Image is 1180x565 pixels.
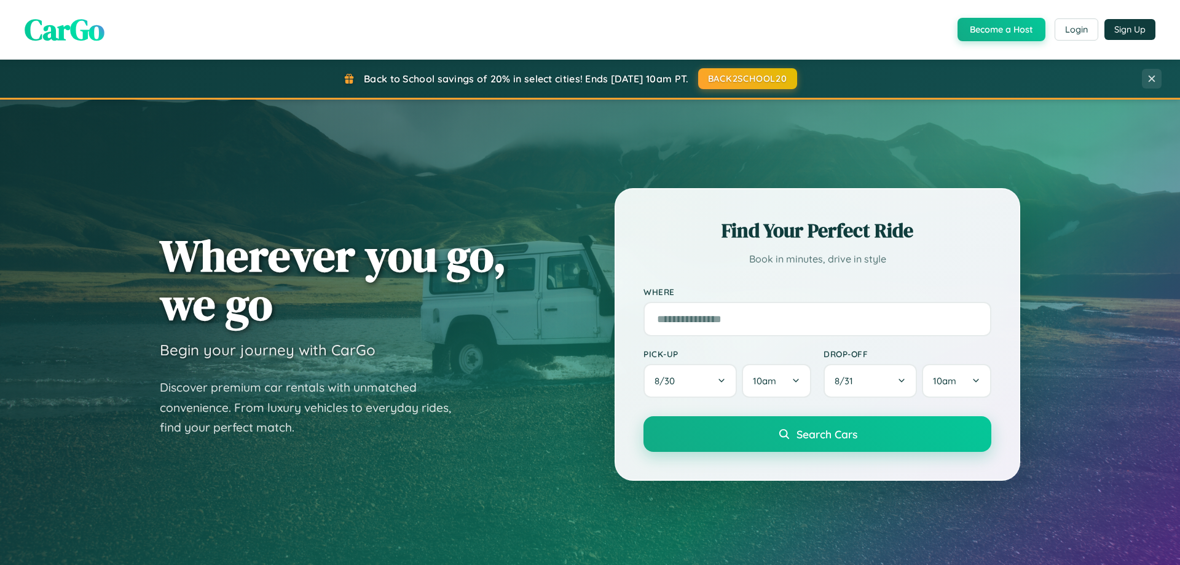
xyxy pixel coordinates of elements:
button: 8/31 [824,364,917,398]
h3: Begin your journey with CarGo [160,341,376,359]
span: Search Cars [796,427,857,441]
span: 8 / 30 [655,375,681,387]
button: Become a Host [958,18,1045,41]
button: 10am [742,364,811,398]
span: Back to School savings of 20% in select cities! Ends [DATE] 10am PT. [364,73,688,85]
span: 10am [933,375,956,387]
button: Login [1055,18,1098,41]
span: CarGo [25,9,104,50]
h1: Wherever you go, we go [160,231,506,328]
span: 10am [753,375,776,387]
label: Pick-up [643,349,811,359]
button: Search Cars [643,416,991,452]
button: 10am [922,364,991,398]
button: BACK2SCHOOL20 [698,68,797,89]
label: Where [643,286,991,297]
label: Drop-off [824,349,991,359]
p: Book in minutes, drive in style [643,250,991,268]
h2: Find Your Perfect Ride [643,217,991,244]
span: 8 / 31 [835,375,859,387]
button: Sign Up [1104,19,1155,40]
button: 8/30 [643,364,737,398]
p: Discover premium car rentals with unmatched convenience. From luxury vehicles to everyday rides, ... [160,377,467,438]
